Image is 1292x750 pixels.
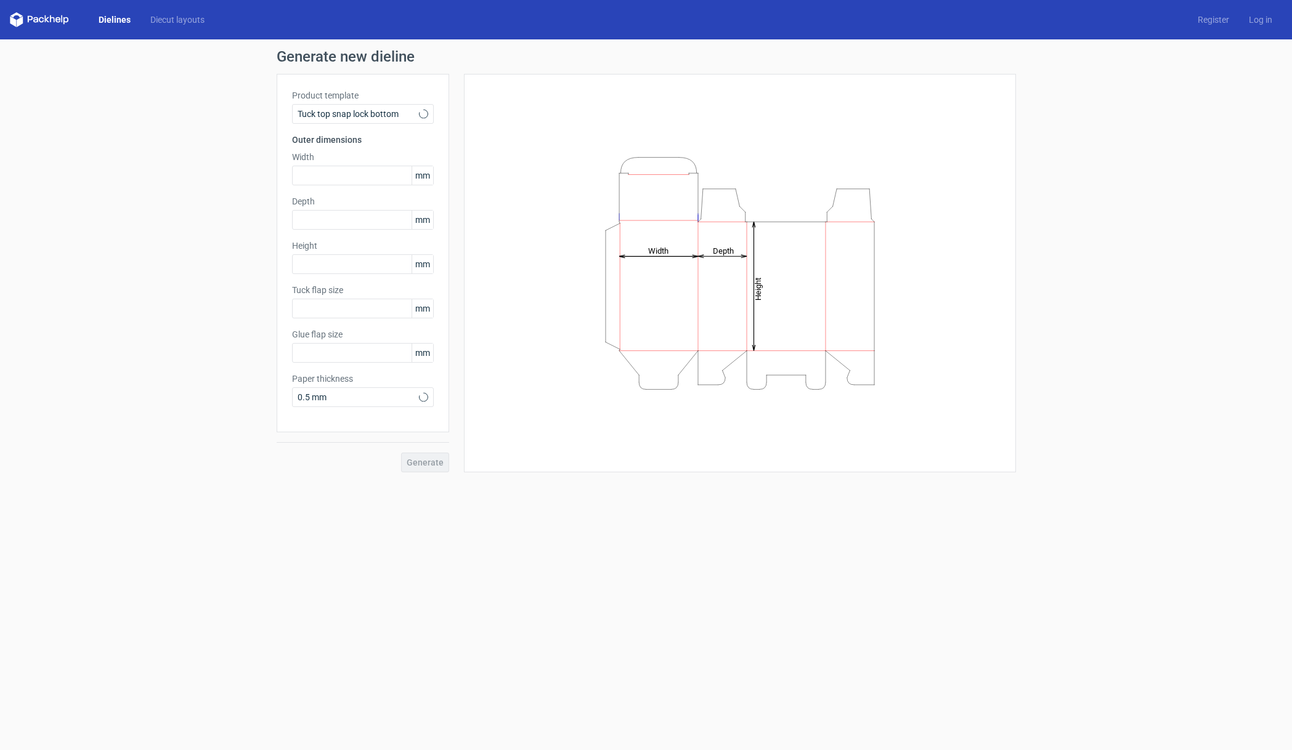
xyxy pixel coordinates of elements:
[1188,14,1239,26] a: Register
[292,195,434,208] label: Depth
[754,277,763,300] tspan: Height
[713,246,734,255] tspan: Depth
[292,240,434,252] label: Height
[292,328,434,341] label: Glue flap size
[298,108,419,120] span: Tuck top snap lock bottom
[648,246,668,255] tspan: Width
[412,166,433,185] span: mm
[412,211,433,229] span: mm
[292,373,434,385] label: Paper thickness
[89,14,140,26] a: Dielines
[292,134,434,146] h3: Outer dimensions
[412,255,433,273] span: mm
[412,344,433,362] span: mm
[1239,14,1282,26] a: Log in
[292,89,434,102] label: Product template
[277,49,1016,64] h1: Generate new dieline
[292,284,434,296] label: Tuck flap size
[298,391,419,403] span: 0.5 mm
[412,299,433,318] span: mm
[292,151,434,163] label: Width
[140,14,214,26] a: Diecut layouts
